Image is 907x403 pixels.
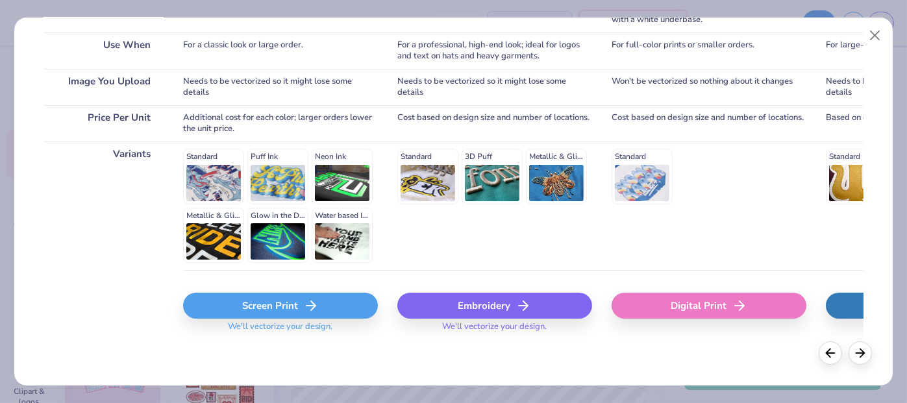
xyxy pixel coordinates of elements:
[183,105,378,141] div: Additional cost for each color; larger orders lower the unit price.
[437,321,552,340] span: We'll vectorize your design.
[397,293,592,319] div: Embroidery
[183,293,378,319] div: Screen Print
[397,105,592,141] div: Cost based on design size and number of locations.
[612,293,806,319] div: Digital Print
[397,69,592,105] div: Needs to be vectorized so it might lose some details
[223,321,338,340] span: We'll vectorize your design.
[612,32,806,69] div: For full-color prints or smaller orders.
[43,32,164,69] div: Use When
[183,69,378,105] div: Needs to be vectorized so it might lose some details
[183,32,378,69] div: For a classic look or large order.
[863,23,888,48] button: Close
[43,141,164,270] div: Variants
[612,69,806,105] div: Won't be vectorized so nothing about it changes
[397,32,592,69] div: For a professional, high-end look; ideal for logos and text on hats and heavy garments.
[43,105,164,141] div: Price Per Unit
[43,69,164,105] div: Image You Upload
[612,105,806,141] div: Cost based on design size and number of locations.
